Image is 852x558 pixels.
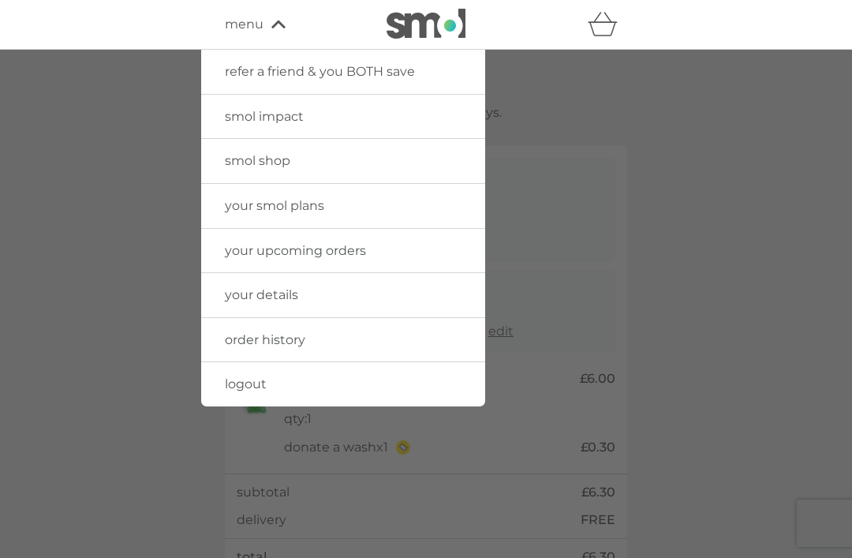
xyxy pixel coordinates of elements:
[225,198,324,213] span: your smol plans
[201,95,485,139] a: smol impact
[201,318,485,362] a: order history
[225,243,366,258] span: your upcoming orders
[225,376,267,391] span: logout
[201,139,485,183] a: smol shop
[225,14,263,35] span: menu
[588,9,627,40] div: basket
[201,184,485,228] a: your smol plans
[387,9,465,39] img: smol
[201,50,485,94] a: refer a friend & you BOTH save
[201,273,485,317] a: your details
[201,229,485,273] a: your upcoming orders
[225,153,290,168] span: smol shop
[225,64,415,79] span: refer a friend & you BOTH save
[225,332,305,347] span: order history
[225,109,304,124] span: smol impact
[201,362,485,406] a: logout
[225,287,298,302] span: your details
